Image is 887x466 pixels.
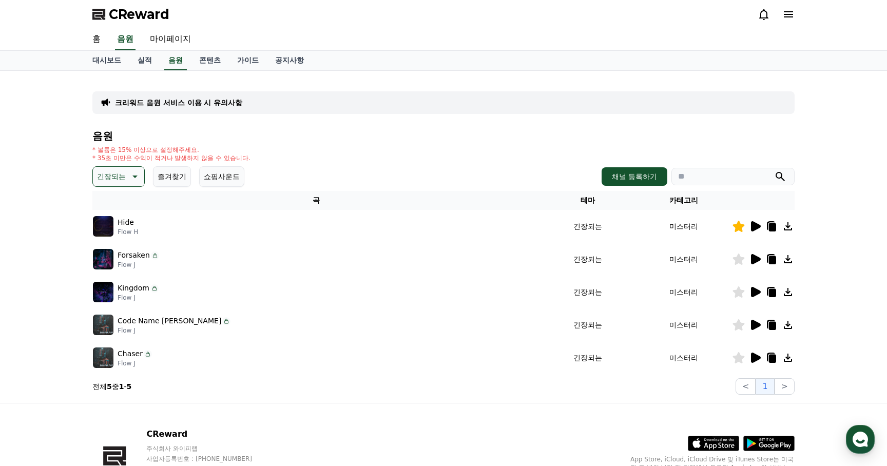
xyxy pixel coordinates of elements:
p: CReward [146,428,272,440]
h4: 음원 [92,130,795,142]
p: Code Name [PERSON_NAME] [118,316,221,326]
td: 미스터리 [636,276,732,308]
p: Flow J [118,359,152,367]
p: Hide [118,217,134,228]
th: 카테고리 [636,191,732,210]
p: Flow H [118,228,138,236]
strong: 5 [127,382,132,391]
p: 전체 중 - [92,381,131,392]
td: 긴장되는 [540,341,636,374]
button: < [736,378,756,395]
button: 1 [756,378,774,395]
p: Flow J [118,261,159,269]
a: 실적 [129,51,160,70]
img: music [93,249,113,269]
a: 가이드 [229,51,267,70]
td: 미스터리 [636,243,732,276]
button: 채널 등록하기 [602,167,667,186]
td: 긴장되는 [540,210,636,243]
a: 공지사항 [267,51,312,70]
p: 사업자등록번호 : [PHONE_NUMBER] [146,455,272,463]
button: 긴장되는 [92,166,145,187]
td: 미스터리 [636,341,732,374]
button: 쇼핑사운드 [199,166,244,187]
a: 대시보드 [84,51,129,70]
p: 긴장되는 [97,169,126,184]
strong: 1 [119,382,124,391]
button: > [775,378,795,395]
th: 테마 [540,191,636,210]
img: music [93,347,113,368]
td: 미스터리 [636,308,732,341]
p: * 볼륨은 15% 이상으로 설정해주세요. [92,146,250,154]
img: music [93,282,113,302]
p: * 35초 미만은 수익이 적거나 발생하지 않을 수 있습니다. [92,154,250,162]
span: CReward [109,6,169,23]
img: music [93,216,113,237]
p: Flow J [118,326,230,335]
p: Kingdom [118,283,149,294]
a: 음원 [115,29,136,50]
strong: 5 [107,382,112,391]
p: Forsaken [118,250,150,261]
th: 곡 [92,191,540,210]
a: 마이페이지 [142,29,199,50]
td: 긴장되는 [540,243,636,276]
td: 긴장되는 [540,276,636,308]
td: 긴장되는 [540,308,636,341]
a: 크리워드 음원 서비스 이용 시 유의사항 [115,98,242,108]
td: 미스터리 [636,210,732,243]
p: Flow J [118,294,159,302]
a: 음원 [164,51,187,70]
button: 즐겨찾기 [153,166,191,187]
a: 홈 [84,29,109,50]
a: 콘텐츠 [191,51,229,70]
p: Chaser [118,348,143,359]
p: 주식회사 와이피랩 [146,444,272,453]
img: music [93,315,113,335]
a: CReward [92,6,169,23]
